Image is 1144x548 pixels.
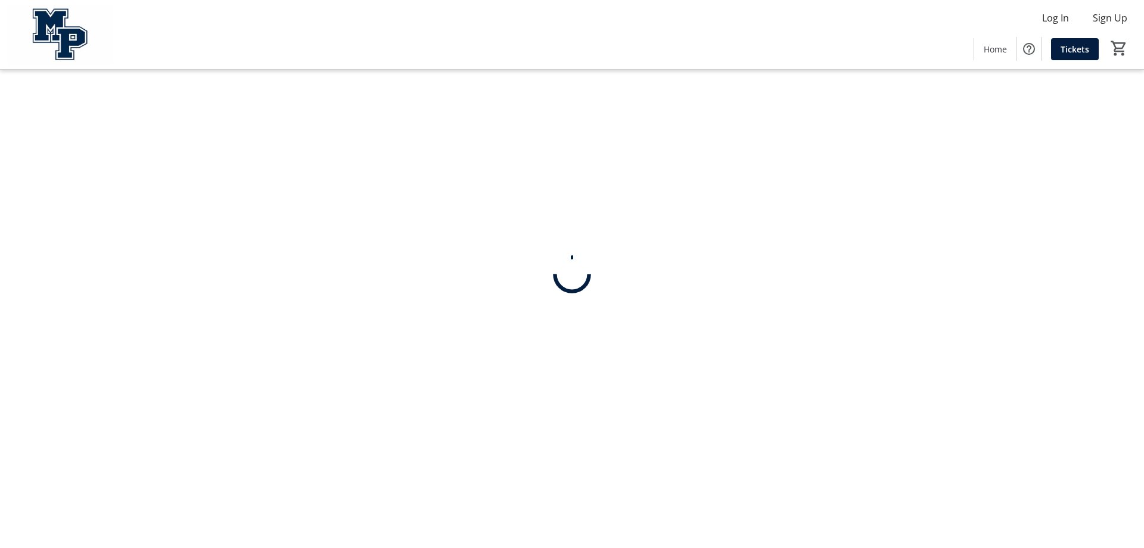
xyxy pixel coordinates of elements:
[1033,8,1078,27] button: Log In
[1061,43,1089,55] span: Tickets
[1083,8,1137,27] button: Sign Up
[974,38,1016,60] a: Home
[1017,37,1041,61] button: Help
[1051,38,1099,60] a: Tickets
[7,5,113,64] img: Malvern Prep Football's Logo
[1108,38,1130,59] button: Cart
[1093,11,1127,25] span: Sign Up
[984,43,1007,55] span: Home
[1042,11,1069,25] span: Log In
